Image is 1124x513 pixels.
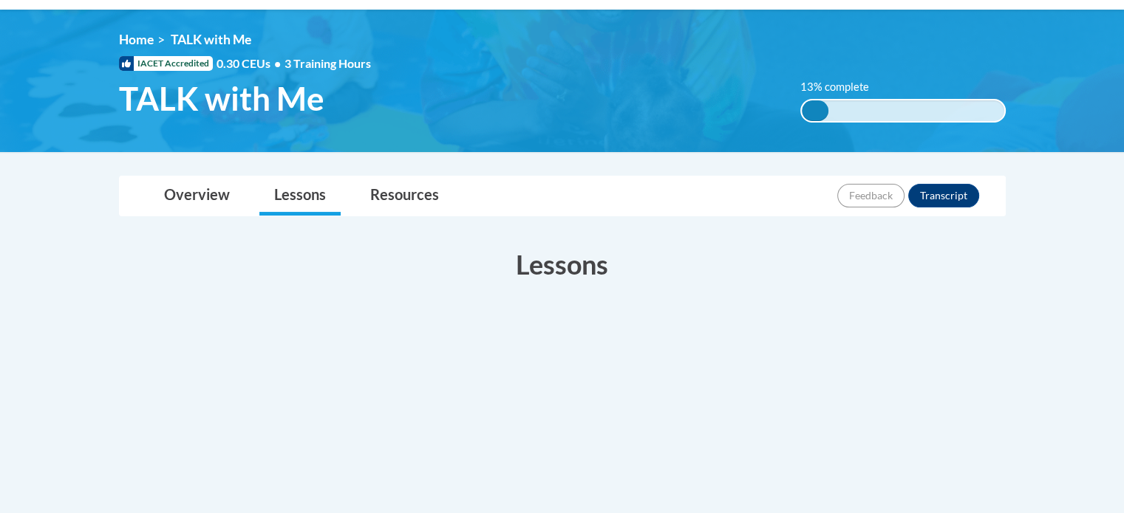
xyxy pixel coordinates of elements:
span: 3 Training Hours [285,56,371,70]
button: Transcript [908,184,979,207]
span: TALK with Me [171,32,251,47]
a: Lessons [259,176,341,216]
span: IACET Accredited [119,56,213,71]
label: 13% complete [800,79,885,95]
span: 0.30 CEUs [217,55,285,72]
a: Overview [149,176,245,216]
span: • [274,56,281,70]
button: Feedback [837,184,905,207]
a: Home [119,32,154,47]
h3: Lessons [119,246,1006,283]
span: TALK with Me [119,79,324,118]
a: Resources [355,176,454,216]
div: 13% complete [802,100,828,121]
